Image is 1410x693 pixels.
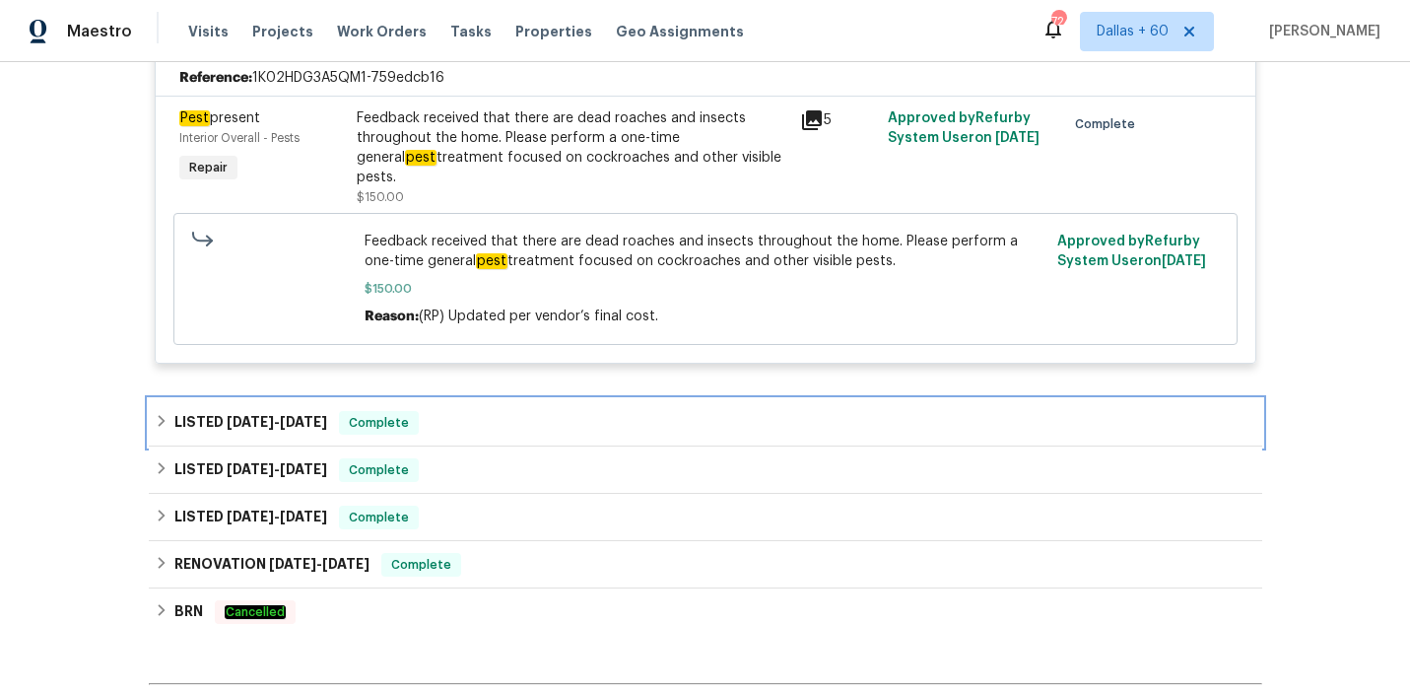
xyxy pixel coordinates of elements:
span: Complete [383,555,459,575]
span: - [227,510,327,523]
span: Approved by Refurby System User on [1057,235,1206,268]
div: LISTED [DATE]-[DATE]Complete [149,494,1262,541]
span: [DATE] [1162,254,1206,268]
span: [DATE] [280,462,327,476]
span: Complete [341,508,417,527]
div: 1K02HDG3A5QM1-759edcb16 [156,60,1255,96]
span: Repair [181,158,235,177]
div: 5 [800,108,877,132]
span: Feedback received that there are dead roaches and insects throughout the home. Please perform a o... [365,232,1045,271]
span: [DATE] [322,557,369,571]
span: Properties [515,22,592,41]
span: present [179,110,260,126]
div: LISTED [DATE]-[DATE]Complete [149,447,1262,494]
span: [DATE] [280,510,327,523]
span: Interior Overall - Pests [179,132,300,144]
span: - [227,415,327,429]
h6: LISTED [174,411,327,435]
span: Reason: [365,310,419,323]
span: [DATE] [227,462,274,476]
span: Maestro [67,22,132,41]
div: LISTED [DATE]-[DATE]Complete [149,399,1262,447]
em: pest [476,253,507,269]
span: [DATE] [269,557,316,571]
span: Work Orders [337,22,427,41]
h6: LISTED [174,506,327,529]
span: [DATE] [227,510,274,523]
h6: RENOVATION [174,553,369,577]
em: Cancelled [225,605,286,619]
span: Projects [252,22,313,41]
span: Tasks [450,25,492,38]
h6: BRN [174,600,203,624]
span: $150.00 [357,191,404,203]
span: [DATE] [227,415,274,429]
span: Complete [341,460,417,480]
span: Approved by Refurby System User on [888,111,1040,145]
h6: LISTED [174,458,327,482]
span: - [269,557,369,571]
em: Pest [179,110,210,126]
span: [DATE] [280,415,327,429]
span: Complete [1075,114,1143,134]
div: BRN Cancelled [149,589,1262,636]
span: Complete [341,413,417,433]
span: Dallas + 60 [1097,22,1169,41]
div: Feedback received that there are dead roaches and insects throughout the home. Please perform a o... [357,108,788,187]
b: Reference: [179,68,252,88]
span: $150.00 [365,279,1045,299]
span: [PERSON_NAME] [1261,22,1380,41]
em: pest [405,150,436,166]
span: - [227,462,327,476]
span: (RP) Updated per vendor’s final cost. [419,310,658,323]
span: Geo Assignments [616,22,744,41]
div: 724 [1051,12,1065,32]
div: RENOVATION [DATE]-[DATE]Complete [149,541,1262,589]
span: [DATE] [995,131,1040,145]
span: Visits [188,22,229,41]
